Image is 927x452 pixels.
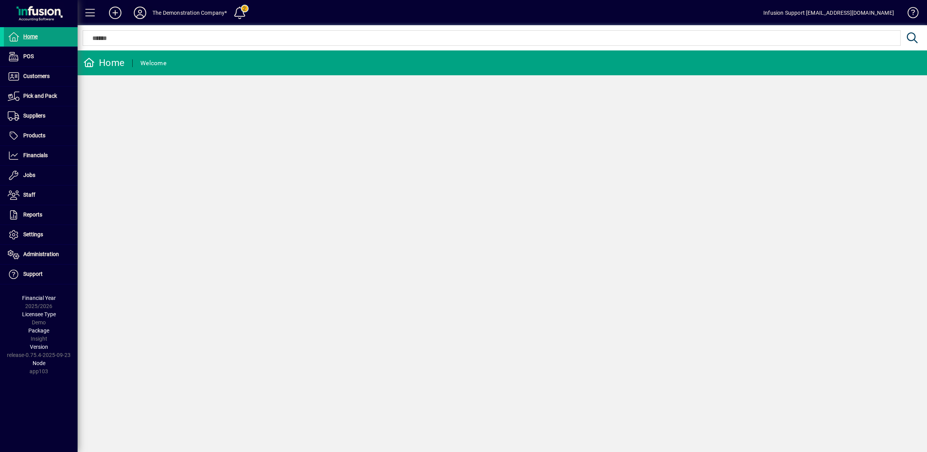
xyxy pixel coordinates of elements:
[4,166,78,185] a: Jobs
[23,132,45,139] span: Products
[22,295,56,301] span: Financial Year
[23,152,48,158] span: Financials
[4,205,78,225] a: Reports
[23,231,43,237] span: Settings
[4,126,78,145] a: Products
[4,67,78,86] a: Customers
[33,360,45,366] span: Node
[23,271,43,277] span: Support
[23,33,38,40] span: Home
[22,311,56,317] span: Licensee Type
[140,57,166,69] div: Welcome
[4,47,78,66] a: POS
[4,106,78,126] a: Suppliers
[152,7,227,19] div: The Demonstration Company*
[4,245,78,264] a: Administration
[23,113,45,119] span: Suppliers
[83,57,125,69] div: Home
[23,192,35,198] span: Staff
[30,344,48,350] span: Version
[4,225,78,244] a: Settings
[4,185,78,205] a: Staff
[23,93,57,99] span: Pick and Pack
[23,172,35,178] span: Jobs
[23,251,59,257] span: Administration
[902,2,917,27] a: Knowledge Base
[23,73,50,79] span: Customers
[28,327,49,334] span: Package
[4,87,78,106] a: Pick and Pack
[4,265,78,284] a: Support
[23,53,34,59] span: POS
[23,211,42,218] span: Reports
[103,6,128,20] button: Add
[128,6,152,20] button: Profile
[4,146,78,165] a: Financials
[763,7,894,19] div: Infusion Support [EMAIL_ADDRESS][DOMAIN_NAME]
